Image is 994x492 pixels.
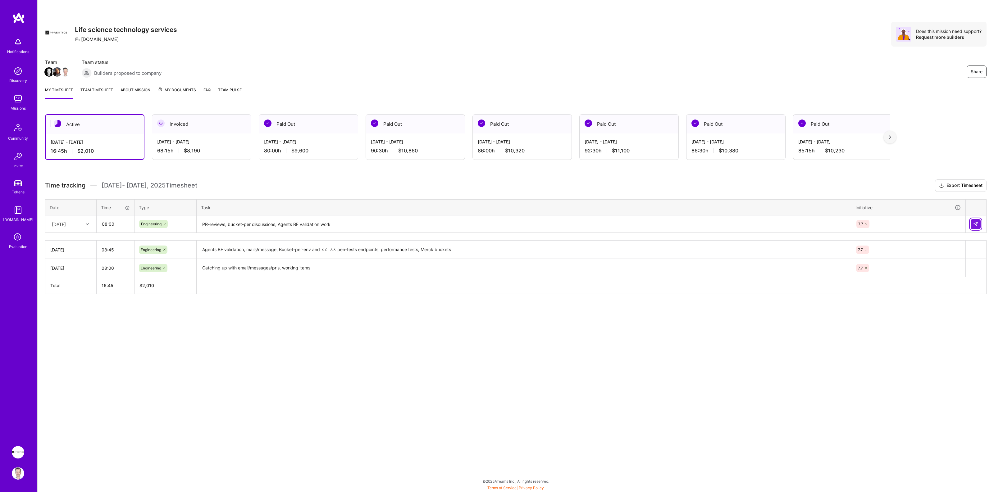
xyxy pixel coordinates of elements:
[612,147,630,154] span: $11,100
[487,485,544,490] span: |
[967,65,987,78] button: Share
[139,283,154,288] span: $ 2,010
[141,266,161,270] span: Engineering
[12,150,24,163] img: Invite
[11,105,26,111] div: Missions
[46,115,144,134] div: Active
[101,204,130,211] div: Time
[184,147,200,154] span: $8,190
[141,247,161,252] span: Engineering
[102,182,197,189] span: [DATE] - [DATE] , 2025 Timesheet
[798,138,887,145] div: [DATE] - [DATE]
[45,67,53,77] a: Team Member Avatar
[86,223,89,226] i: icon Chevron
[858,266,863,270] span: 7.7
[158,87,196,99] a: My Documents
[12,36,24,48] img: bell
[51,139,139,145] div: [DATE] - [DATE]
[12,189,25,195] div: Tokens
[12,467,24,480] img: User Avatar
[9,77,27,84] div: Discovery
[686,115,785,133] div: Paid Out
[971,219,981,229] div: null
[371,147,460,154] div: 90:30 h
[97,216,134,232] input: HH:MM
[291,147,308,154] span: $9,600
[218,88,242,92] span: Team Pulse
[197,199,851,215] th: Task
[264,147,353,154] div: 80:00 h
[218,87,242,99] a: Team Pulse
[478,147,567,154] div: 86:00 h
[916,34,982,40] div: Request more builders
[14,180,22,186] img: tokens
[896,27,911,42] img: Avatar
[12,12,25,24] img: logo
[77,148,94,154] span: $2,010
[44,67,54,77] img: Team Member Avatar
[10,446,26,458] a: Apprentice: Life science technology services
[45,22,67,44] img: Company Logo
[157,138,246,145] div: [DATE] - [DATE]
[7,48,29,55] div: Notifications
[264,138,353,145] div: [DATE] - [DATE]
[691,138,780,145] div: [DATE] - [DATE]
[971,69,983,75] span: Share
[50,246,91,253] div: [DATE]
[53,67,61,77] a: Team Member Avatar
[12,204,24,216] img: guide book
[858,222,863,226] span: 7.7
[45,87,73,99] a: My timesheet
[82,68,92,78] img: Builders proposed to company
[12,93,24,105] img: teamwork
[585,120,592,127] img: Paid Out
[75,26,177,34] h3: Life science technology services
[135,199,197,215] th: Type
[97,241,134,258] input: HH:MM
[75,36,119,43] div: [DOMAIN_NAME]
[157,120,165,127] img: Invoiced
[585,147,673,154] div: 92:30 h
[478,120,485,127] img: Paid Out
[371,138,460,145] div: [DATE] - [DATE]
[52,221,66,227] div: [DATE]
[61,67,70,77] img: Team Member Avatar
[203,87,211,99] a: FAQ
[152,115,251,133] div: Invoiced
[45,199,97,215] th: Date
[505,147,525,154] span: $10,320
[75,37,80,42] i: icon CompanyGray
[157,147,246,154] div: 68:15 h
[398,147,418,154] span: $10,860
[889,135,891,139] img: right
[197,241,850,259] textarea: Agents BE validation, mails/message, Bucket-per-env and 7.7., 7.7. pen-tests endpoints, performan...
[10,467,26,480] a: User Avatar
[3,216,33,223] div: [DOMAIN_NAME]
[798,120,806,127] img: Paid Out
[473,115,572,133] div: Paid Out
[54,120,61,127] img: Active
[94,70,162,76] span: Builders proposed to company
[580,115,678,133] div: Paid Out
[691,120,699,127] img: Paid Out
[585,138,673,145] div: [DATE] - [DATE]
[825,147,845,154] span: $10,230
[97,260,134,276] input: HH:MM
[371,120,378,127] img: Paid Out
[855,204,961,211] div: Initiative
[478,138,567,145] div: [DATE] - [DATE]
[9,243,27,250] div: Evaluation
[691,147,780,154] div: 86:30 h
[82,59,162,65] span: Team status
[798,147,887,154] div: 85:15 h
[935,179,987,192] button: Export Timesheet
[793,115,892,133] div: Paid Out
[939,183,944,189] i: icon Download
[12,446,24,458] img: Apprentice: Life science technology services
[719,147,738,154] span: $10,380
[264,120,271,127] img: Paid Out
[197,260,850,277] textarea: Catching up with email/messages/pr's, working items
[519,485,544,490] a: Privacy Policy
[11,120,25,135] img: Community
[45,182,85,189] span: Time tracking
